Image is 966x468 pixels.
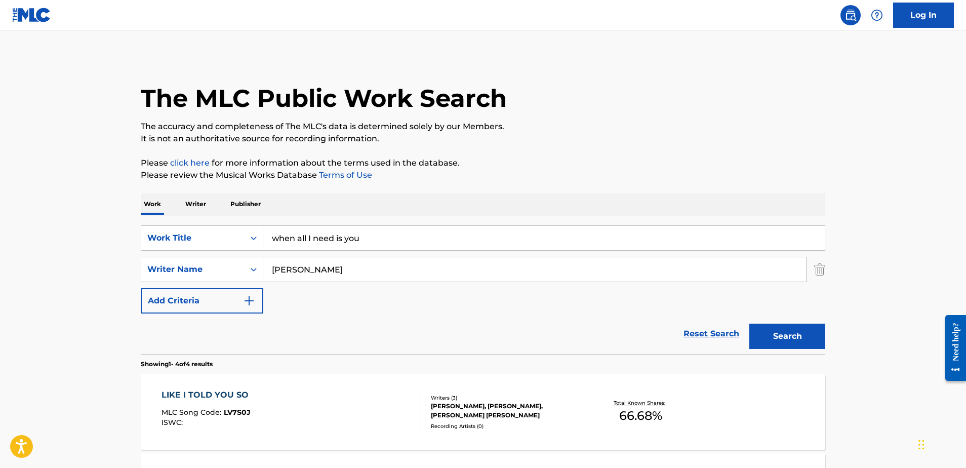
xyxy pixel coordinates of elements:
div: Writers ( 3 ) [431,394,584,402]
h1: The MLC Public Work Search [141,83,507,113]
a: Reset Search [678,323,744,345]
p: The accuracy and completeness of The MLC's data is determined solely by our Members. [141,121,825,133]
div: Drag [918,430,924,460]
a: Log In [893,3,954,28]
div: Recording Artists ( 0 ) [431,422,584,430]
button: Add Criteria [141,288,263,314]
p: Writer [182,193,209,215]
form: Search Form [141,225,825,354]
p: Please for more information about the terms used in the database. [141,157,825,169]
p: Work [141,193,164,215]
p: It is not an authoritative source for recording information. [141,133,825,145]
div: LIKE I TOLD YOU SO [162,389,254,401]
a: LIKE I TOLD YOU SOMLC Song Code:LV7S0JISWC:Writers (3)[PERSON_NAME], [PERSON_NAME], [PERSON_NAME]... [141,374,825,450]
img: 9d2ae6d4665cec9f34b9.svg [243,295,255,307]
div: [PERSON_NAME], [PERSON_NAME], [PERSON_NAME] [PERSON_NAME] [431,402,584,420]
span: 66.68 % [619,407,662,425]
p: Showing 1 - 4 of 4 results [141,360,213,369]
p: Please review the Musical Works Database [141,169,825,181]
img: Delete Criterion [814,257,825,282]
div: Help [867,5,887,25]
img: search [844,9,857,21]
img: help [871,9,883,21]
span: LV7S0J [224,408,251,417]
span: ISWC : [162,418,185,427]
iframe: Resource Center [938,305,966,392]
a: Public Search [840,5,861,25]
div: Writer Name [147,263,238,276]
button: Search [749,324,825,349]
iframe: Chat Widget [915,419,966,468]
span: MLC Song Code : [162,408,224,417]
img: MLC Logo [12,8,51,22]
a: Terms of Use [317,170,372,180]
p: Total Known Shares: [614,399,668,407]
p: Publisher [227,193,264,215]
div: Work Title [147,232,238,244]
a: click here [170,158,210,168]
